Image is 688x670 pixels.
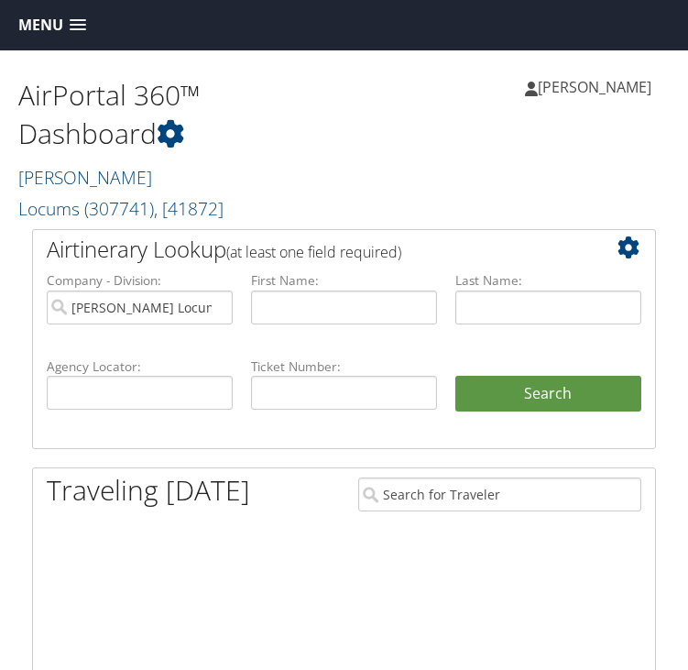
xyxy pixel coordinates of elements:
[251,271,437,290] label: First Name:
[525,60,670,115] a: [PERSON_NAME]
[47,471,250,510] h1: Traveling [DATE]
[455,376,641,412] button: Search
[226,242,401,262] span: (at least one field required)
[9,10,95,40] a: Menu
[84,196,154,221] span: ( 307741 )
[358,478,642,511] input: Search for Traveler
[154,196,224,221] span: , [ 41872 ]
[538,77,651,97] span: [PERSON_NAME]
[18,76,344,153] h1: AirPortal 360™ Dashboard
[251,357,437,376] label: Ticket Number:
[18,165,224,221] a: [PERSON_NAME] Locums
[455,271,641,290] label: Last Name:
[47,271,233,290] label: Company - Division:
[47,357,233,376] label: Agency Locator:
[18,16,63,34] span: Menu
[47,234,589,265] h2: Airtinerary Lookup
